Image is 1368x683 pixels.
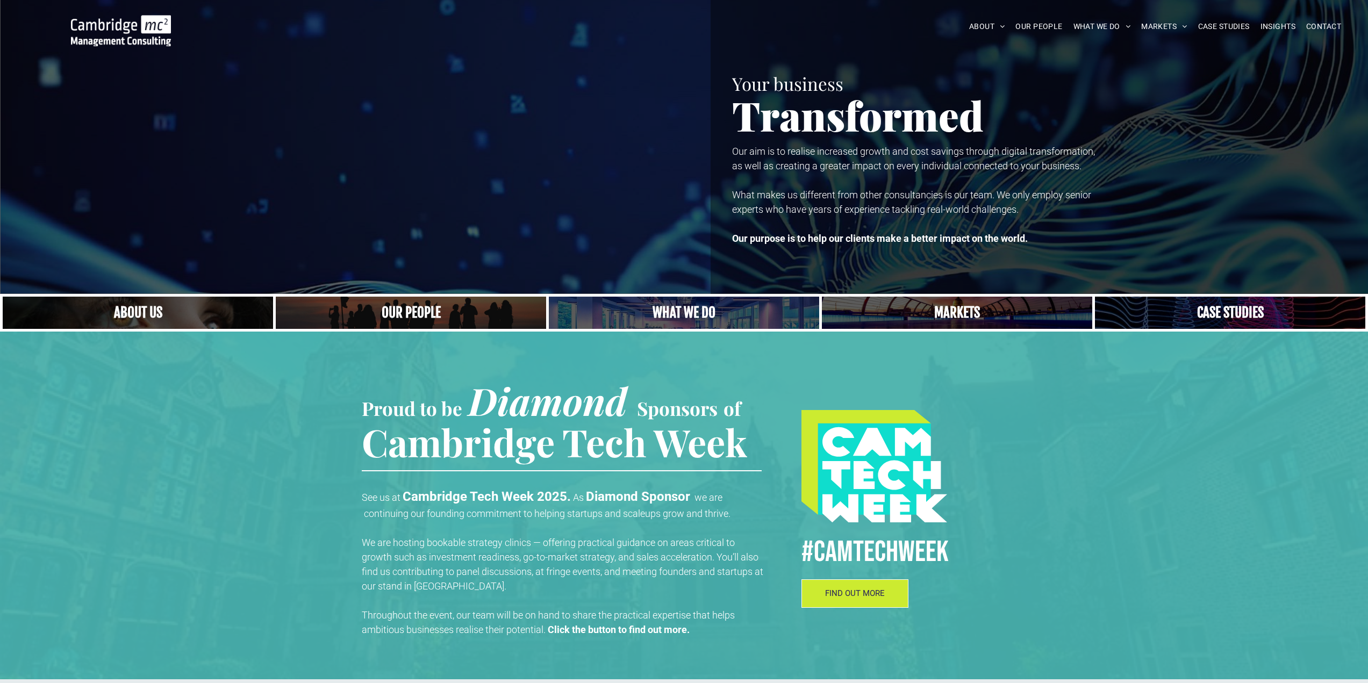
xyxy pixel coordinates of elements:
a: Close up of woman's face, centered on her eyes [3,297,273,329]
span: Our aim is to realise increased growth and cost savings through digital transformation, as well a... [732,146,1095,171]
a: WHAT WE DO [1068,18,1136,35]
a: Your Business Transformed | Cambridge Management Consulting [71,17,171,28]
a: INSIGHTS [1255,18,1301,35]
strong: Our purpose is to help our clients make a better impact on the world. [732,233,1028,244]
img: #CAMTECHWEEK logo, Procurement [801,410,948,522]
span: Transformed [732,88,984,142]
span: What makes us different from other consultancies is our team. We only employ senior experts who h... [732,189,1091,215]
strong: Cambridge Tech Week 2025. [403,489,571,504]
a: OUR PEOPLE [1010,18,1068,35]
span: Your business [732,71,843,95]
a: CASE STUDIES | See an Overview of All Our Case Studies | Cambridge Management Consulting [1095,297,1365,329]
strong: Diamond Sponsor [586,489,690,504]
span: Sponsors [637,396,718,421]
span: continuing our founding commitment to helping startups and scaleups grow and thrive. [364,508,730,519]
a: Our Markets | Cambridge Management Consulting [822,297,1092,329]
span: #CamTECHWEEK [801,534,949,570]
span: Proud to be [362,396,462,421]
a: FIND OUT MORE [801,579,909,608]
span: FIND OUT MORE [825,588,885,598]
span: We are hosting bookable strategy clinics — offering practical guidance on areas critical to growt... [362,537,763,592]
a: CONTACT [1301,18,1346,35]
span: See us at [362,492,400,503]
span: As [573,492,584,503]
a: ABOUT [964,18,1011,35]
img: Go to Homepage [71,15,171,46]
a: A yoga teacher lifting his whole body off the ground in the peacock pose [549,297,819,329]
span: of [724,396,741,421]
strong: Click the button to find out more. [548,624,690,635]
a: CASE STUDIES [1193,18,1255,35]
span: Throughout the event, our team will be on hand to share the practical expertise that helps ambiti... [362,609,735,635]
a: MARKETS [1136,18,1192,35]
span: we are [694,492,722,503]
span: Diamond [468,375,627,426]
a: A crowd in silhouette at sunset, on a rise or lookout point [276,297,546,329]
span: Cambridge Tech Week [362,416,747,467]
